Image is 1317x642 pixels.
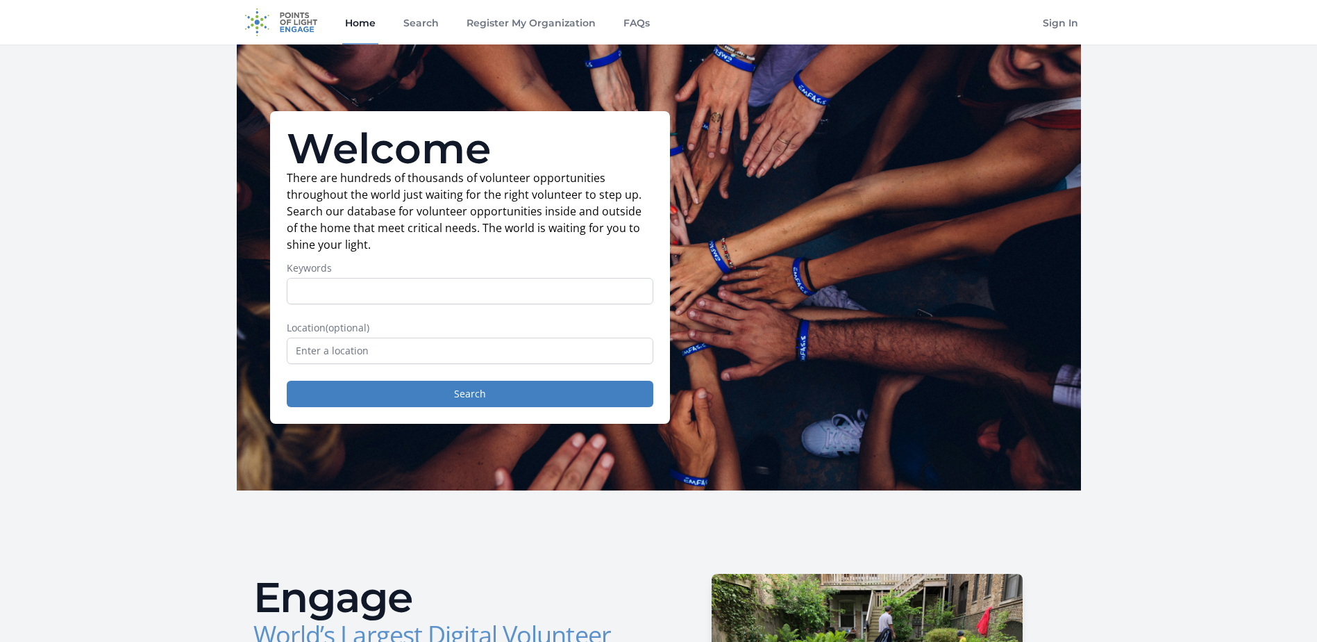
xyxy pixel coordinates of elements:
[287,381,653,407] button: Search
[287,338,653,364] input: Enter a location
[287,170,653,253] p: There are hundreds of thousands of volunteer opportunities throughout the world just waiting for ...
[287,128,653,170] h1: Welcome
[253,577,648,618] h2: Engage
[287,261,653,275] label: Keywords
[287,321,653,335] label: Location
[326,321,369,334] span: (optional)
